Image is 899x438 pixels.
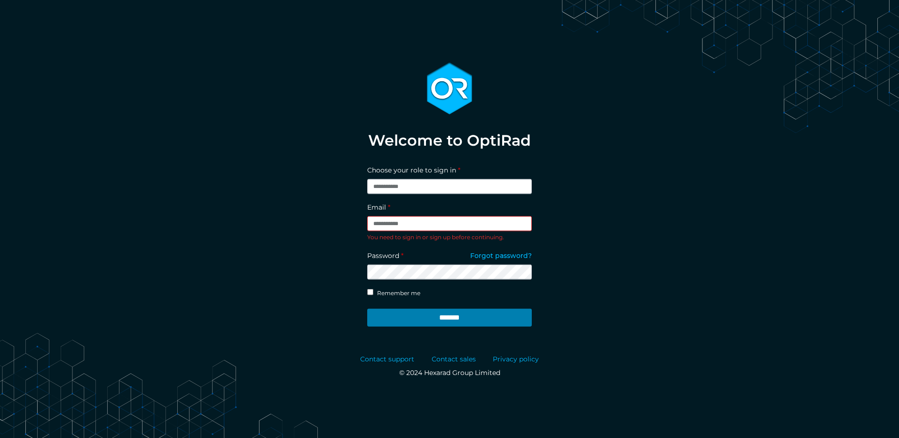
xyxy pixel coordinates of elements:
[470,251,532,265] a: Forgot password?
[367,234,504,241] span: You need to sign in or sign up before continuing.
[427,63,472,115] img: optirad_logo-13d80ebaeef41a0bd4daa28750046bb8215ff99b425e875e5b69abade74ad868.svg
[360,354,414,364] a: Contact support
[360,368,539,378] p: © 2024 Hexarad Group Limited
[432,354,476,364] a: Contact sales
[493,354,539,364] a: Privacy policy
[367,203,390,212] label: Email
[367,165,460,175] label: Choose your role to sign in
[367,251,403,261] label: Password
[377,289,420,297] label: Remember me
